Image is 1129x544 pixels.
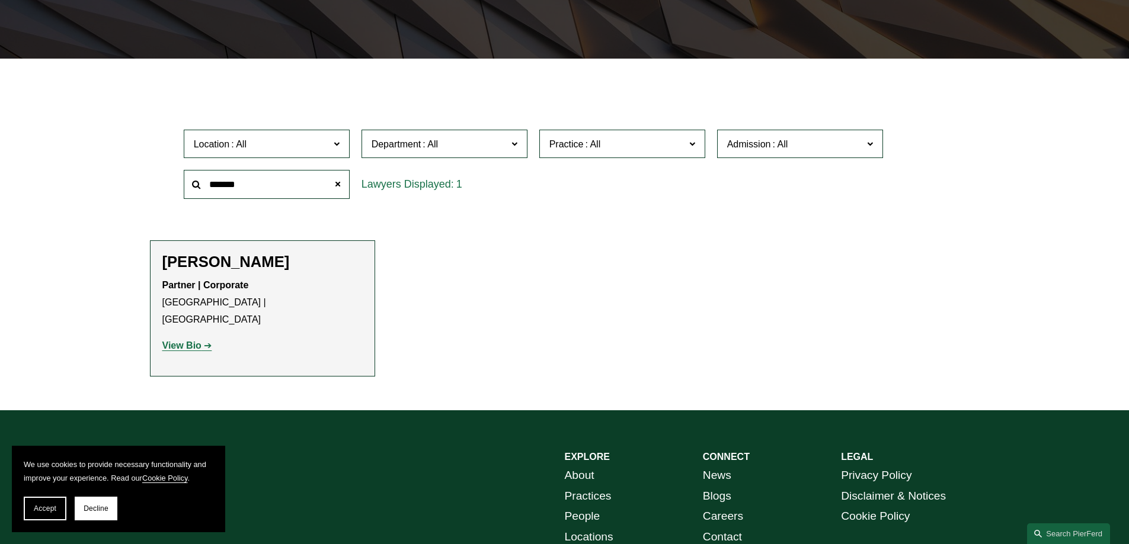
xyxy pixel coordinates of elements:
[565,452,610,462] strong: EXPLORE
[565,486,612,507] a: Practices
[703,452,750,462] strong: CONNECT
[162,277,363,328] p: [GEOGRAPHIC_DATA] | [GEOGRAPHIC_DATA]
[194,139,230,149] span: Location
[565,506,600,527] a: People
[703,465,731,486] a: News
[142,474,188,482] a: Cookie Policy
[162,340,202,350] strong: View Bio
[841,486,946,507] a: Disclaimer & Notices
[75,497,117,520] button: Decline
[34,504,56,513] span: Accept
[24,458,213,485] p: We use cookies to provide necessary functionality and improve your experience. Read our .
[727,139,771,149] span: Admission
[12,446,225,532] section: Cookie banner
[456,178,462,190] span: 1
[372,139,421,149] span: Department
[565,465,594,486] a: About
[162,280,249,290] strong: Partner | Corporate
[84,504,108,513] span: Decline
[841,452,873,462] strong: LEGAL
[162,253,363,271] h2: [PERSON_NAME]
[162,340,212,350] a: View Bio
[703,506,743,527] a: Careers
[1027,523,1110,544] a: Search this site
[703,486,731,507] a: Blogs
[841,465,911,486] a: Privacy Policy
[549,139,584,149] span: Practice
[24,497,66,520] button: Accept
[841,506,910,527] a: Cookie Policy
